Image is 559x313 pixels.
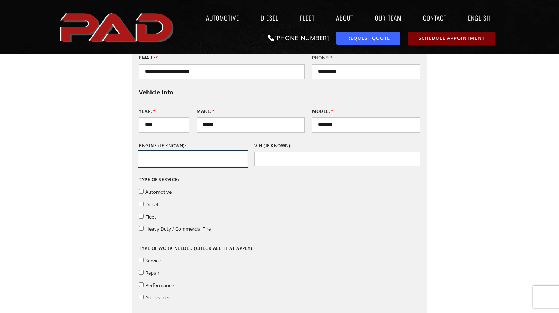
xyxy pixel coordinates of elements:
label: Type of Service: [139,174,179,186]
a: English [461,9,501,26]
a: schedule repair or service appointment [408,32,495,45]
label: Heavy Duty / Commercial Tire [145,226,211,232]
a: pro automotive and diesel home page [58,7,177,47]
label: Type of work needed (check all that apply): [139,243,254,254]
label: VIN (if known): [254,140,292,152]
label: Service [145,257,161,264]
img: The image shows the word "PAD" in bold, red, uppercase letters with a slight shadow effect. [58,7,177,47]
label: Phone: [312,52,333,64]
label: Year: [139,106,156,117]
label: Accessories [145,294,170,301]
label: Automotive [145,189,172,195]
label: Make: [197,106,215,117]
a: request a service or repair quote [336,32,400,45]
label: Diesel [145,201,158,208]
label: Repair [145,269,159,276]
label: Performance [145,282,174,289]
label: Email: [139,52,159,64]
label: Fleet [145,213,156,220]
a: Our Team [368,9,409,26]
label: Engine (if known): [139,140,186,152]
a: About [329,9,360,26]
a: Automotive [199,9,246,26]
label: Model: [312,106,334,117]
nav: Menu [177,9,501,26]
b: Vehicle Info [139,88,173,96]
a: Diesel [254,9,285,26]
span: Request Quote [347,36,390,41]
span: Schedule Appointment [419,36,485,41]
a: [PHONE_NUMBER] [268,34,329,42]
a: Fleet [293,9,322,26]
a: Contact [416,9,454,26]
